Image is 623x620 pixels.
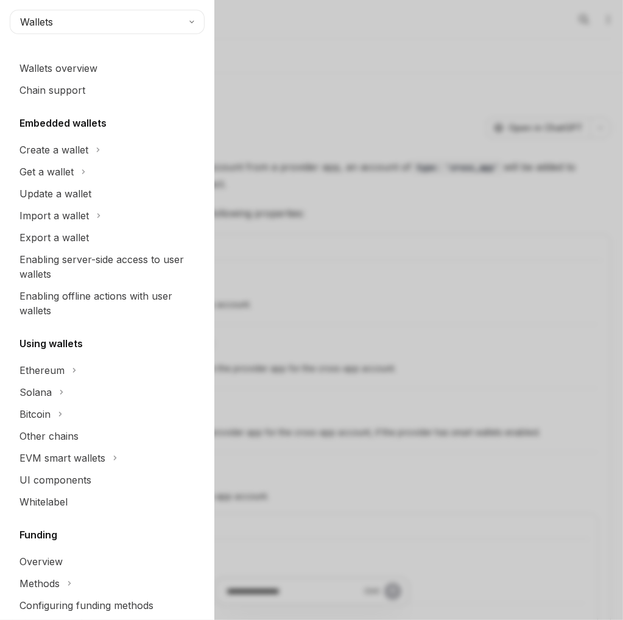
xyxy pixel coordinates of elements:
button: Toggle Solana section [10,381,205,403]
div: Enabling server-side access to user wallets [19,252,197,281]
h5: Funding [19,527,57,542]
h5: Using wallets [19,336,83,351]
a: Other chains [10,425,205,447]
div: UI components [19,473,91,487]
div: Export a wallet [19,230,89,245]
button: Toggle Methods section [10,572,205,594]
a: Wallets overview [10,57,205,79]
div: Ethereum [19,363,65,378]
div: Create a wallet [19,143,88,157]
div: Whitelabel [19,495,68,509]
h5: Embedded wallets [19,116,107,130]
a: Chain support [10,79,205,101]
div: Update a wallet [19,186,91,201]
button: Toggle Import a wallet section [10,205,205,227]
div: Bitcoin [19,407,51,421]
div: Configuring funding methods [19,598,153,613]
div: Enabling offline actions with user wallets [19,289,197,318]
button: Wallets [10,10,205,34]
div: Overview [19,554,63,569]
button: Toggle Ethereum section [10,359,205,381]
a: Update a wallet [10,183,205,205]
div: Import a wallet [19,208,89,223]
button: Toggle Get a wallet section [10,161,205,183]
a: Enabling server-side access to user wallets [10,248,205,285]
div: Solana [19,385,52,400]
div: Chain support [19,83,85,97]
a: UI components [10,469,205,491]
a: Enabling offline actions with user wallets [10,285,205,322]
div: Methods [19,576,60,591]
div: Other chains [19,429,79,443]
button: Toggle Bitcoin section [10,403,205,425]
button: Toggle Create a wallet section [10,139,205,161]
a: Configuring funding methods [10,594,205,616]
div: Get a wallet [19,164,74,179]
a: Whitelabel [10,491,205,513]
div: Wallets overview [19,61,97,76]
a: Export a wallet [10,227,205,248]
a: Overview [10,551,205,572]
div: EVM smart wallets [19,451,105,465]
span: Wallets [20,15,53,29]
button: Toggle EVM smart wallets section [10,447,205,469]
